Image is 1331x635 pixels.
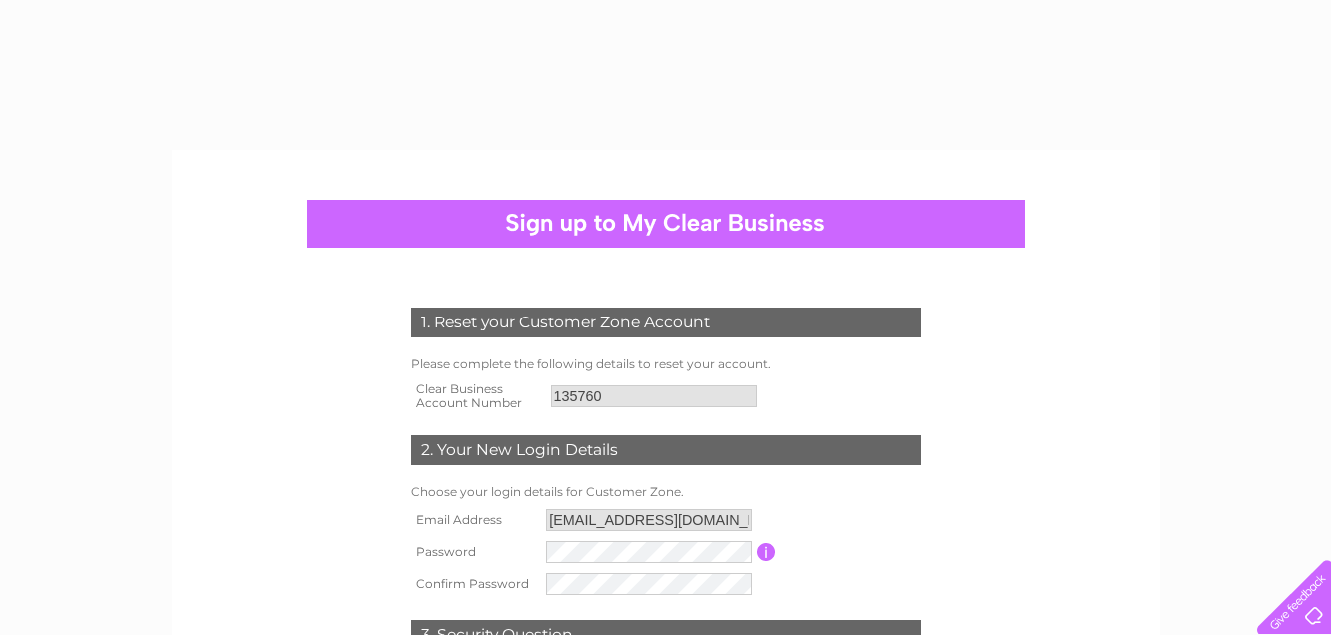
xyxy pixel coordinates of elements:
[757,543,776,561] input: Information
[406,504,542,536] th: Email Address
[406,376,546,416] th: Clear Business Account Number
[406,568,542,600] th: Confirm Password
[406,480,926,504] td: Choose your login details for Customer Zone.
[406,352,926,376] td: Please complete the following details to reset your account.
[411,435,921,465] div: 2. Your New Login Details
[406,536,542,568] th: Password
[411,308,921,337] div: 1. Reset your Customer Zone Account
